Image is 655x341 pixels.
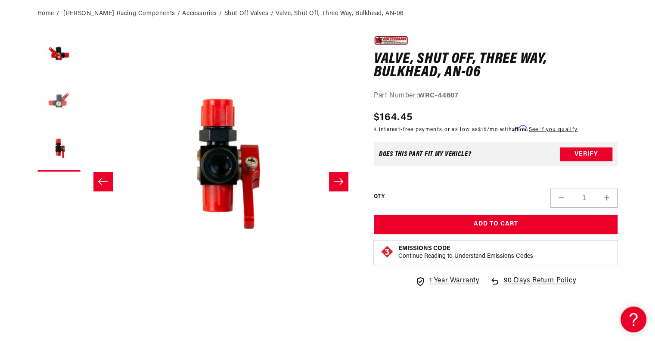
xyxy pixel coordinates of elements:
media-gallery: Gallery Viewer [37,34,357,329]
a: [PERSON_NAME] Racing Components [63,9,175,19]
span: $164.45 [374,110,413,125]
button: Slide left [93,172,112,191]
span: Affirm [512,125,527,131]
strong: WRC-44607 [418,92,458,99]
a: Home [37,9,54,19]
img: Emissions code [380,245,394,259]
li: Valve, Shut Off, Three Way, Bulkhead, AN-06 [276,9,404,19]
li: Accessories [182,9,224,19]
button: Load image 1 in gallery view [37,34,81,77]
span: 90 Days Return Policy [503,275,576,295]
label: QTY [374,193,385,200]
button: Verify [560,147,612,161]
button: Slide right [329,172,348,191]
h1: Valve, Shut Off, Three Way, Bulkhead, AN-06 [374,53,618,80]
button: Add to Cart [374,215,618,234]
span: 1 Year Warranty [429,275,479,287]
p: 4 interest-free payments or as low as /mo with . [374,125,577,134]
button: Emissions CodeContinue Reading to Understand Emissions Codes [398,245,533,260]
li: Shut Off Valves [224,9,276,19]
a: 90 Days Return Policy [490,275,576,295]
div: Part Number: [374,91,618,102]
nav: breadcrumbs [37,9,618,19]
strong: Emissions Code [398,245,450,252]
p: Continue Reading to Understand Emissions Codes [398,253,533,260]
a: See if you qualify - Learn more about Affirm Financing (opens in modal) [529,127,577,132]
button: Load image 2 in gallery view [37,81,81,124]
div: Does This part fit My vehicle? [379,151,472,158]
a: 1 Year Warranty [415,275,479,287]
span: $15 [478,127,487,132]
button: Load image 3 in gallery view [37,128,81,172]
